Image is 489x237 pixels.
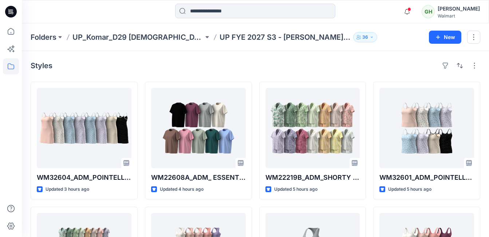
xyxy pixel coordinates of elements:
[422,5,435,18] div: GH
[46,186,89,193] p: Updated 3 hours ago
[37,172,131,183] p: WM32604_ADM_POINTELLE SHORT CHEMISE_COLORWAY
[265,172,360,183] p: WM22219B_ADM_SHORTY NOTCH SET_COLORWAY
[379,88,474,168] a: WM32601_ADM_POINTELLE TANK_COLORWAY
[160,186,204,193] p: Updated 4 hours ago
[151,88,246,168] a: WM22608A_ADM_ ESSENTIALS TEE COLORWAY
[353,32,377,42] button: 36
[151,172,246,183] p: WM22608A_ADM_ ESSENTIALS TEE COLORWAY
[438,13,480,19] div: Walmart
[429,31,461,44] button: New
[438,4,480,13] div: [PERSON_NAME]
[274,186,318,193] p: Updated 5 hours ago
[388,186,431,193] p: Updated 5 hours ago
[379,172,474,183] p: WM32601_ADM_POINTELLE TANK_COLORWAY
[37,88,131,168] a: WM32604_ADM_POINTELLE SHORT CHEMISE_COLORWAY
[220,32,351,42] p: UP FYE 2027 S3 - [PERSON_NAME] D29 [DEMOGRAPHIC_DATA] Sleepwear
[72,32,204,42] a: UP_Komar_D29 [DEMOGRAPHIC_DATA] Sleep
[31,61,52,70] h4: Styles
[31,32,56,42] a: Folders
[265,88,360,168] a: WM22219B_ADM_SHORTY NOTCH SET_COLORWAY
[362,33,368,41] p: 36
